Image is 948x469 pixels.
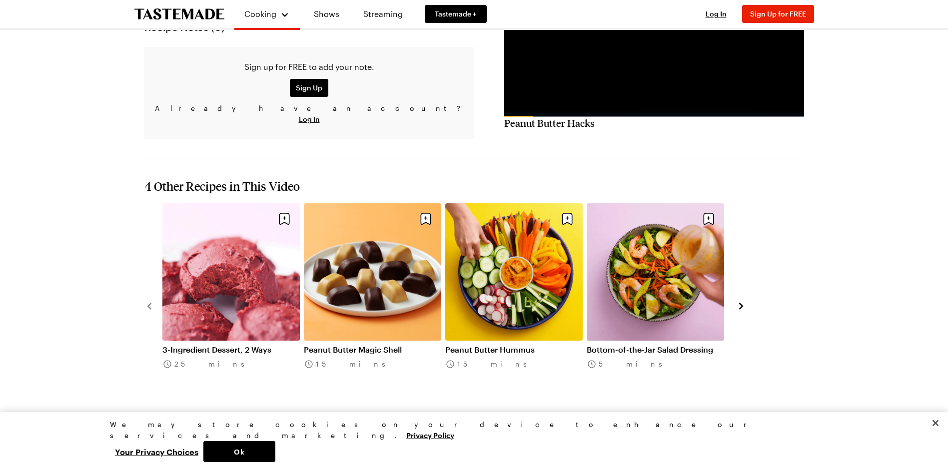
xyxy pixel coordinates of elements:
a: To Tastemade Home Page [134,8,224,20]
div: 4 / 4 [587,203,728,408]
span: Log In [706,9,727,18]
button: Cooking [244,4,290,24]
a: Tastemade + [425,5,487,23]
a: More information about your privacy, opens in a new tab [406,430,454,440]
a: Bottom-of-the-Jar Salad Dressing [587,345,724,355]
a: 3-Ingredient Dessert, 2 Ways [162,345,300,355]
h2: 4 Other Recipes in This Video [144,179,804,193]
div: 3 / 4 [445,203,587,408]
a: Peanut Butter Hummus [445,345,583,355]
p: Sign up for FREE to add your note. [152,61,466,73]
span: Tastemade + [435,9,477,19]
div: Privacy [110,419,830,462]
button: Save recipe [416,209,435,228]
button: Your Privacy Choices [110,441,203,462]
button: Save recipe [275,209,294,228]
div: We may store cookies on your device to enhance our services and marketing. [110,419,830,441]
div: 1 / 4 [162,203,304,408]
span: Cooking [244,9,276,18]
button: Save recipe [699,209,718,228]
button: Ok [203,441,275,462]
button: Save recipe [558,209,577,228]
button: Log In [299,114,320,124]
button: navigate to previous item [144,300,154,312]
span: Sign Up for FREE [750,9,806,18]
div: 2 / 4 [304,203,445,408]
button: navigate to next item [736,300,746,312]
h2: Peanut Butter Hacks [504,117,804,129]
button: Sign Up [290,79,328,97]
p: Already have an account? [152,103,466,125]
button: Sign Up for FREE [742,5,814,23]
span: Sign Up [296,83,322,93]
button: Close [925,412,947,434]
a: Peanut Butter Magic Shell [304,345,441,355]
button: Log In [696,9,736,19]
